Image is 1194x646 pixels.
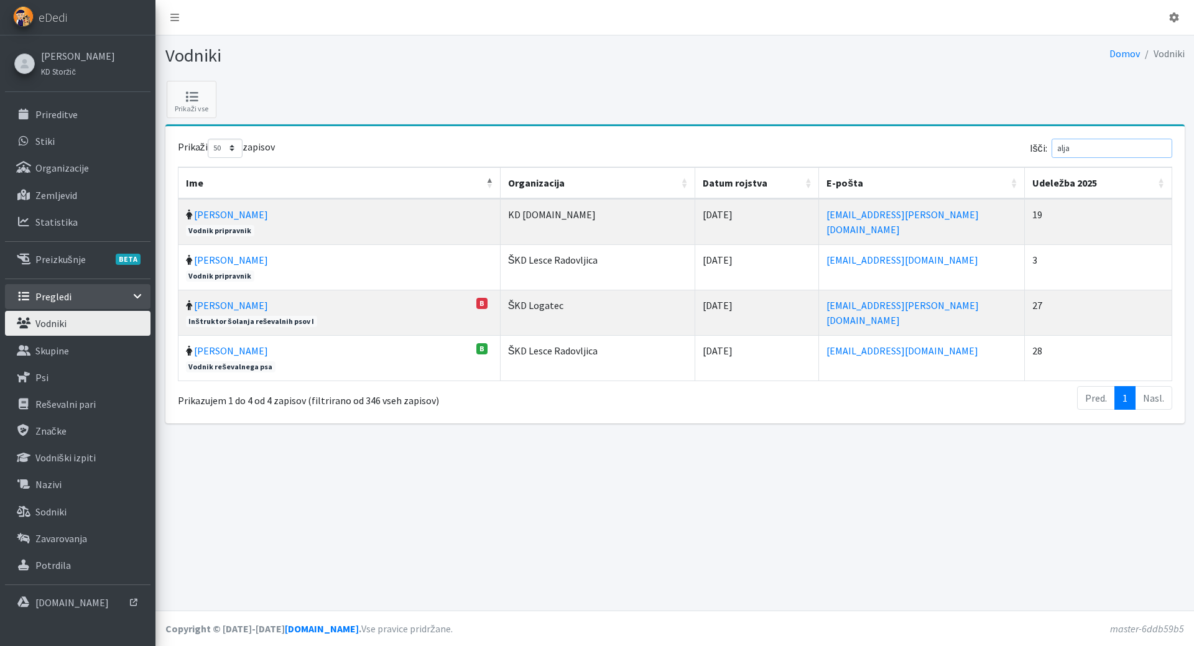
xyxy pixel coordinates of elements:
[1025,335,1172,381] td: 28
[1052,139,1172,158] input: Išči:
[5,445,150,470] a: Vodniški izpiti
[695,290,819,335] td: [DATE]
[194,299,268,311] a: [PERSON_NAME]
[5,284,150,309] a: Pregledi
[35,451,96,464] p: Vodniški izpiti
[285,622,359,635] a: [DOMAIN_NAME]
[695,335,819,381] td: [DATE]
[5,129,150,154] a: Stiki
[194,208,268,221] a: [PERSON_NAME]
[5,183,150,208] a: Zemljevid
[35,532,87,545] p: Zavarovanja
[476,343,488,354] span: B
[35,290,72,303] p: Pregledi
[35,189,77,201] p: Zemljevid
[5,247,150,272] a: PreizkušnjeBETA
[35,253,86,265] p: Preizkušnje
[35,559,71,571] p: Potrdila
[35,317,67,330] p: Vodniki
[695,244,819,290] td: [DATE]
[35,216,78,228] p: Statistika
[5,526,150,551] a: Zavarovanja
[165,622,361,635] strong: Copyright © [DATE]-[DATE] .
[695,167,819,199] th: Datum rojstva: vključite za naraščujoči sort
[5,365,150,390] a: Psi
[5,499,150,524] a: Sodniki
[5,553,150,578] a: Potrdila
[5,102,150,127] a: Prireditve
[695,199,819,244] td: [DATE]
[178,139,275,158] label: Prikaži zapisov
[501,290,695,335] td: ŠKD Logatec
[35,344,69,357] p: Skupine
[13,6,34,27] img: eDedi
[5,418,150,443] a: Značke
[178,385,588,408] div: Prikazujem 1 do 4 od 4 zapisov (filtrirano od 346 vseh zapisov)
[826,208,979,236] a: [EMAIL_ADDRESS][PERSON_NAME][DOMAIN_NAME]
[167,81,216,118] a: Prikaži vse
[35,425,67,437] p: Značke
[194,254,268,266] a: [PERSON_NAME]
[5,338,150,363] a: Skupine
[501,244,695,290] td: ŠKD Lesce Radovljica
[501,335,695,381] td: ŠKD Lesce Radovljica
[186,225,255,236] span: Vodnik pripravnik
[501,199,695,244] td: KD [DOMAIN_NAME]
[155,611,1194,646] footer: Vse pravice pridržane.
[165,45,670,67] h1: Vodniki
[5,590,150,615] a: [DOMAIN_NAME]
[5,472,150,497] a: Nazivi
[1110,622,1184,635] em: master-6ddb59b5
[116,254,141,265] span: BETA
[1109,47,1140,60] a: Domov
[194,344,268,357] a: [PERSON_NAME]
[35,398,96,410] p: Reševalni pari
[1025,199,1172,244] td: 19
[35,596,109,609] p: [DOMAIN_NAME]
[35,162,89,174] p: Organizacije
[208,139,243,158] select: Prikažizapisov
[186,316,318,327] span: Inštruktor šolanja reševalnih psov I
[186,270,255,282] span: Vodnik pripravnik
[5,311,150,336] a: Vodniki
[476,298,488,309] span: B
[186,361,275,372] span: Vodnik reševalnega psa
[41,63,115,78] a: KD Storžič
[1114,386,1136,410] a: 1
[35,135,55,147] p: Stiki
[501,167,695,199] th: Organizacija: vključite za naraščujoči sort
[178,167,501,199] th: Ime: vključite za padajoči sort
[39,8,67,27] span: eDedi
[1140,45,1185,63] li: Vodniki
[35,478,62,491] p: Nazivi
[1025,167,1172,199] th: Udeležba 2025: vključite za naraščujoči sort
[5,155,150,180] a: Organizacije
[826,254,978,266] a: [EMAIL_ADDRESS][DOMAIN_NAME]
[35,371,49,384] p: Psi
[5,210,150,234] a: Statistika
[41,48,115,63] a: [PERSON_NAME]
[35,108,78,121] p: Prireditve
[1025,290,1172,335] td: 27
[819,167,1025,199] th: E-pošta: vključite za naraščujoči sort
[1030,139,1172,158] label: Išči:
[826,299,979,326] a: [EMAIL_ADDRESS][PERSON_NAME][DOMAIN_NAME]
[5,392,150,417] a: Reševalni pari
[1025,244,1172,290] td: 3
[41,67,76,76] small: KD Storžič
[826,344,978,357] a: [EMAIL_ADDRESS][DOMAIN_NAME]
[35,505,67,518] p: Sodniki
